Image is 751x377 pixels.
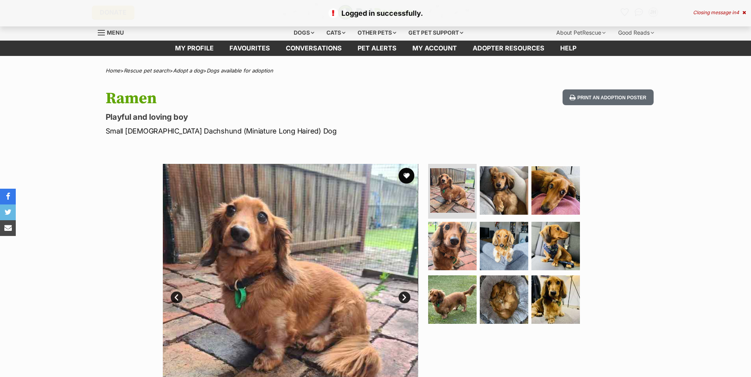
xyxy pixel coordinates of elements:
img: Photo of Ramen [480,166,528,215]
div: Dogs [288,25,320,41]
a: Favourites [222,41,278,56]
p: Logged in successfully. [8,8,743,19]
button: Print an adoption poster [563,89,653,106]
p: Small [DEMOGRAPHIC_DATA] Dachshund (Miniature Long Haired) Dog [106,126,439,136]
a: Menu [98,25,129,39]
a: Adopter resources [465,41,552,56]
a: My profile [167,41,222,56]
a: Help [552,41,584,56]
span: 4 [736,9,739,15]
div: Good Reads [613,25,660,41]
a: Adopt a dog [173,67,203,74]
img: Photo of Ramen [428,275,477,324]
button: favourite [399,168,414,184]
img: Photo of Ramen [531,166,580,215]
div: About PetRescue [551,25,611,41]
div: > > > [86,68,665,74]
span: Menu [107,29,124,36]
img: Photo of Ramen [430,168,475,213]
a: Next [399,292,410,303]
a: conversations [278,41,350,56]
a: Pet alerts [350,41,404,56]
div: Get pet support [403,25,469,41]
img: Photo of Ramen [428,222,477,270]
h1: Ramen [106,89,439,108]
a: My account [404,41,465,56]
a: Home [106,67,120,74]
div: Other pets [352,25,402,41]
img: Photo of Ramen [480,275,528,324]
a: Rescue pet search [124,67,170,74]
img: Photo of Ramen [531,222,580,270]
a: Prev [171,292,183,303]
div: Closing message in [693,10,746,15]
a: Dogs available for adoption [207,67,273,74]
p: Playful and loving boy [106,111,439,123]
div: Cats [321,25,351,41]
img: Photo of Ramen [480,222,528,270]
img: Photo of Ramen [531,275,580,324]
